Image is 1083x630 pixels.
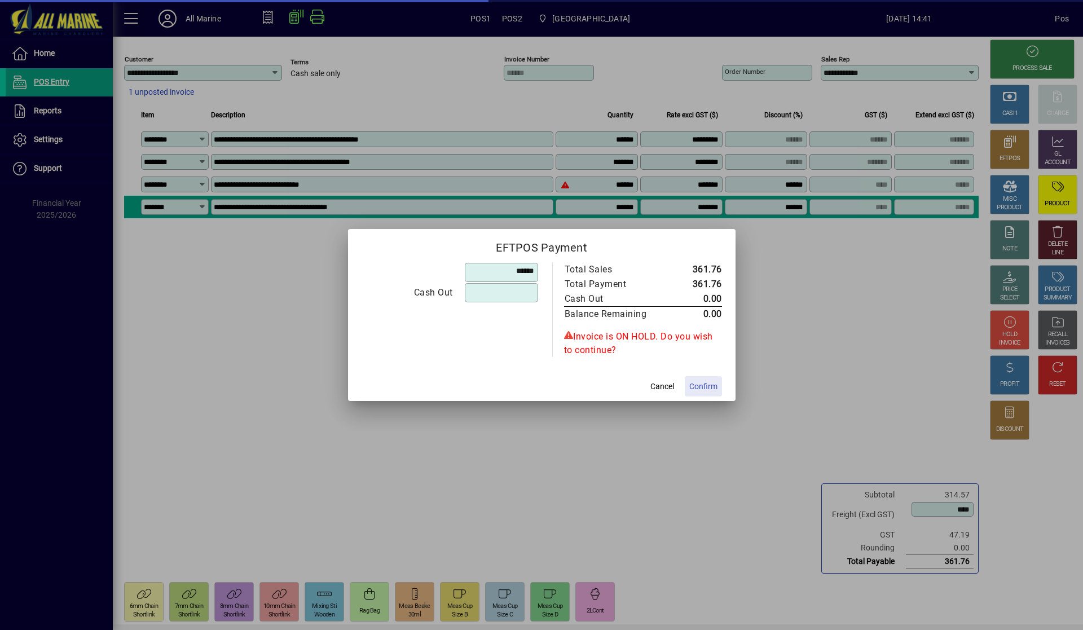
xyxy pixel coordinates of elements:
td: 361.76 [671,277,722,292]
div: Balance Remaining [565,307,659,321]
td: 361.76 [671,262,722,277]
div: Invoice is ON HOLD. Do you wish to continue? [564,330,722,357]
button: Cancel [644,376,680,396]
td: Total Payment [564,277,671,292]
span: Confirm [689,381,717,393]
td: 0.00 [671,292,722,307]
div: Cash Out [362,286,453,299]
span: Cancel [650,381,674,393]
h2: EFTPOS Payment [348,229,736,262]
td: 0.00 [671,307,722,322]
td: Total Sales [564,262,671,277]
div: Cash Out [565,292,659,306]
button: Confirm [685,376,722,396]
